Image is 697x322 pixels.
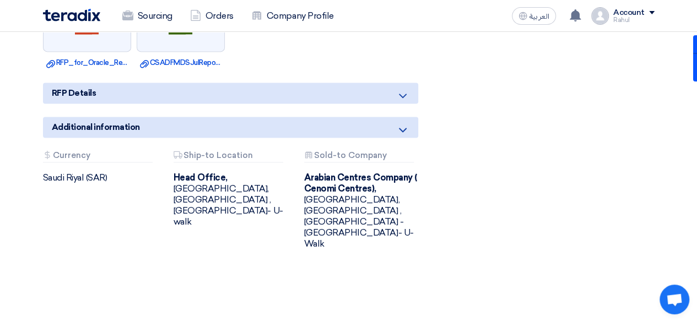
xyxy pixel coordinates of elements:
img: profile_test.png [591,7,609,25]
span: RFP Details [52,87,96,99]
a: Company Profile [242,4,343,28]
div: Currency [43,151,153,162]
a: CSADFMDSJulReport.xlsx [140,57,221,68]
a: Open chat [660,285,689,314]
div: Ship-to Location [174,151,283,162]
span: العربية [529,13,549,20]
div: Rahul [613,17,655,23]
button: العربية [512,7,556,25]
div: [GEOGRAPHIC_DATA], [GEOGRAPHIC_DATA] ,[GEOGRAPHIC_DATA]- U-walk [174,172,288,227]
span: Additional information [52,121,140,133]
a: RFP_for_Oracle_Redwood_Upgrade.pdf [46,57,128,68]
div: Saudi Riyal (SAR) [43,172,157,183]
img: Teradix logo [43,9,100,21]
b: Arabian Centres Company ( Cenomi Centres), [304,172,417,194]
div: [GEOGRAPHIC_DATA], [GEOGRAPHIC_DATA] ,[GEOGRAPHIC_DATA] - [GEOGRAPHIC_DATA]- U-Walk [304,172,418,249]
a: Sourcing [114,4,181,28]
div: Account [613,8,645,18]
a: Orders [181,4,242,28]
b: Head Office, [174,172,228,183]
div: Sold-to Company [304,151,414,162]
